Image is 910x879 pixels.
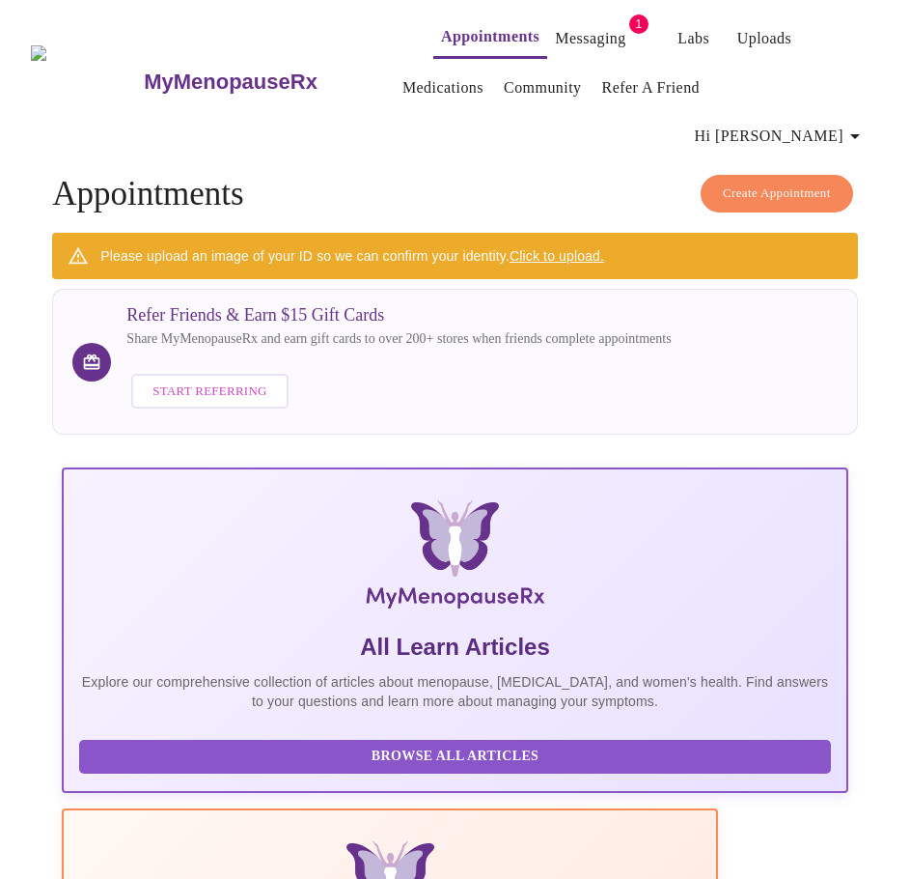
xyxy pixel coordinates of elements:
[677,25,709,52] a: Labs
[79,740,830,774] button: Browse All Articles
[629,14,648,34] span: 1
[695,123,867,150] span: Hi [PERSON_NAME]
[100,239,604,273] div: Please upload an image of your ID so we can confirm your identity.
[602,74,701,101] a: Refer a Friend
[730,19,800,58] button: Uploads
[594,69,708,107] button: Refer a Friend
[79,747,835,763] a: Browse All Articles
[31,45,142,118] img: MyMenopauseRx Logo
[198,500,713,616] img: MyMenopauseRx Logo
[52,175,857,213] h4: Appointments
[737,25,792,52] a: Uploads
[433,17,547,59] button: Appointments
[126,364,292,419] a: Start Referring
[131,374,288,410] button: Start Referring
[126,305,671,326] h3: Refer Friends & Earn $15 Gift Cards
[142,48,395,116] a: MyMenopauseRx
[555,25,625,52] a: Messaging
[98,745,811,769] span: Browse All Articles
[152,381,266,403] span: Start Referring
[402,74,483,101] a: Medications
[663,19,725,58] button: Labs
[395,69,491,107] button: Medications
[687,117,874,156] button: Hi [PERSON_NAME]
[504,74,582,101] a: Community
[496,69,590,107] button: Community
[701,175,853,213] button: Create Appointment
[126,329,671,349] p: Share MyMenopauseRx and earn gift cards to over 200+ stores when friends complete appointments
[547,19,633,58] button: Messaging
[144,70,317,95] h3: MyMenopauseRx
[723,183,831,205] span: Create Appointment
[79,632,830,663] h5: All Learn Articles
[441,23,539,50] a: Appointments
[79,672,830,711] p: Explore our comprehensive collection of articles about menopause, [MEDICAL_DATA], and women's hea...
[510,248,604,264] a: Click to upload.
